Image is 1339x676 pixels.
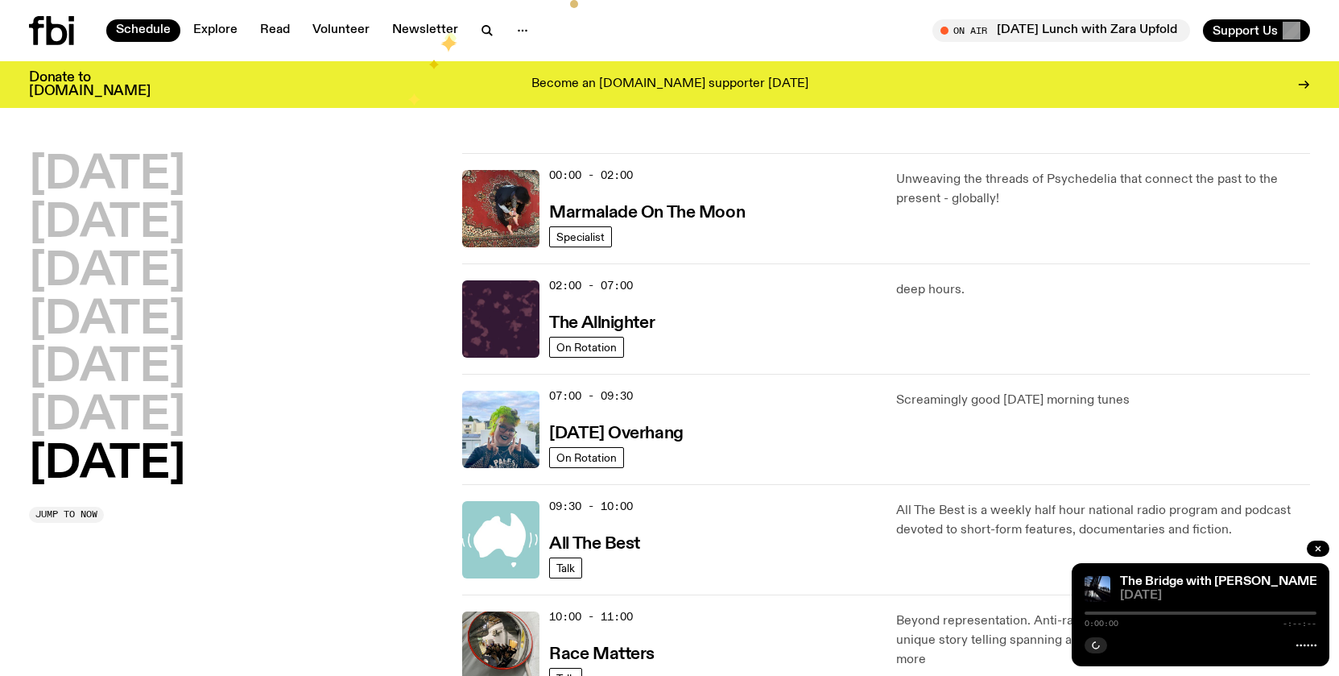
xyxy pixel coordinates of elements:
[896,501,1310,540] p: All The Best is a weekly half hour national radio program and podcast devoted to short-form featu...
[549,226,612,247] a: Specialist
[1283,620,1316,628] span: -:--:--
[549,278,633,293] span: 02:00 - 07:00
[29,346,185,391] button: [DATE]
[549,315,655,332] h3: The Allnighter
[382,19,468,42] a: Newsletter
[250,19,300,42] a: Read
[549,422,683,442] a: [DATE] Overhang
[549,388,633,404] span: 07:00 - 09:30
[549,643,655,663] a: Race Matters
[549,646,655,663] h3: Race Matters
[896,280,1310,300] p: deep hours.
[29,507,104,523] button: Jump to now
[549,533,640,553] a: All The Best
[106,19,180,42] a: Schedule
[896,170,1310,209] p: Unweaving the threads of Psychedelia that connect the past to the present - globally!
[549,499,633,514] span: 09:30 - 10:00
[531,77,808,92] p: Become an [DOMAIN_NAME] supporter [DATE]
[556,230,605,243] span: Specialist
[1120,575,1321,588] a: The Bridge with [PERSON_NAME]
[556,562,575,574] span: Talk
[29,250,185,295] button: [DATE]
[932,19,1190,42] button: On Air[DATE] Lunch with Zara Upfold
[549,205,745,222] h3: Marmalade On The Moon
[549,337,624,358] a: On Rotation
[549,312,655,332] a: The Allnighter
[1085,576,1110,602] img: People climb Sydney's Harbour Bridge
[29,201,185,247] button: [DATE]
[29,153,185,198] button: [DATE]
[29,298,185,343] button: [DATE]
[549,425,683,442] h3: [DATE] Overhang
[549,447,624,468] a: On Rotation
[1203,19,1310,42] button: Support Us
[549,168,633,183] span: 00:00 - 02:00
[29,71,151,98] h3: Donate to [DOMAIN_NAME]
[1213,23,1278,38] span: Support Us
[184,19,247,42] a: Explore
[896,391,1310,410] p: Screamingly good [DATE] morning tunes
[549,609,633,624] span: 10:00 - 11:00
[29,394,185,439] button: [DATE]
[1120,590,1316,602] span: [DATE]
[29,442,185,487] button: [DATE]
[303,19,379,42] a: Volunteer
[462,170,539,247] img: Tommy - Persian Rug
[549,558,582,579] a: Talk
[549,201,745,222] a: Marmalade On The Moon
[896,612,1310,670] p: Beyond representation. Anti-racist radio with in-depth interviews and unique story telling spanni...
[556,341,617,353] span: On Rotation
[556,451,617,463] span: On Rotation
[549,536,640,553] h3: All The Best
[35,510,97,519] span: Jump to now
[1085,620,1118,628] span: 0:00:00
